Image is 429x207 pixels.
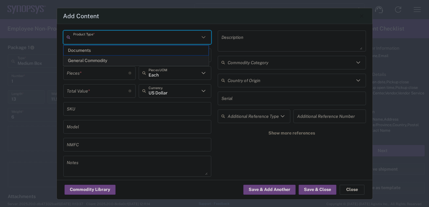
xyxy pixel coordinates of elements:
[243,185,296,195] button: Save & Add Another
[357,12,366,20] button: Close
[64,56,208,65] span: General Commodity
[63,11,99,20] h4: Add Content
[64,46,208,55] span: Documents
[65,185,116,195] button: Commodity Library
[299,185,336,195] button: Save & Close
[340,185,364,195] button: Close
[268,130,315,136] span: Show more references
